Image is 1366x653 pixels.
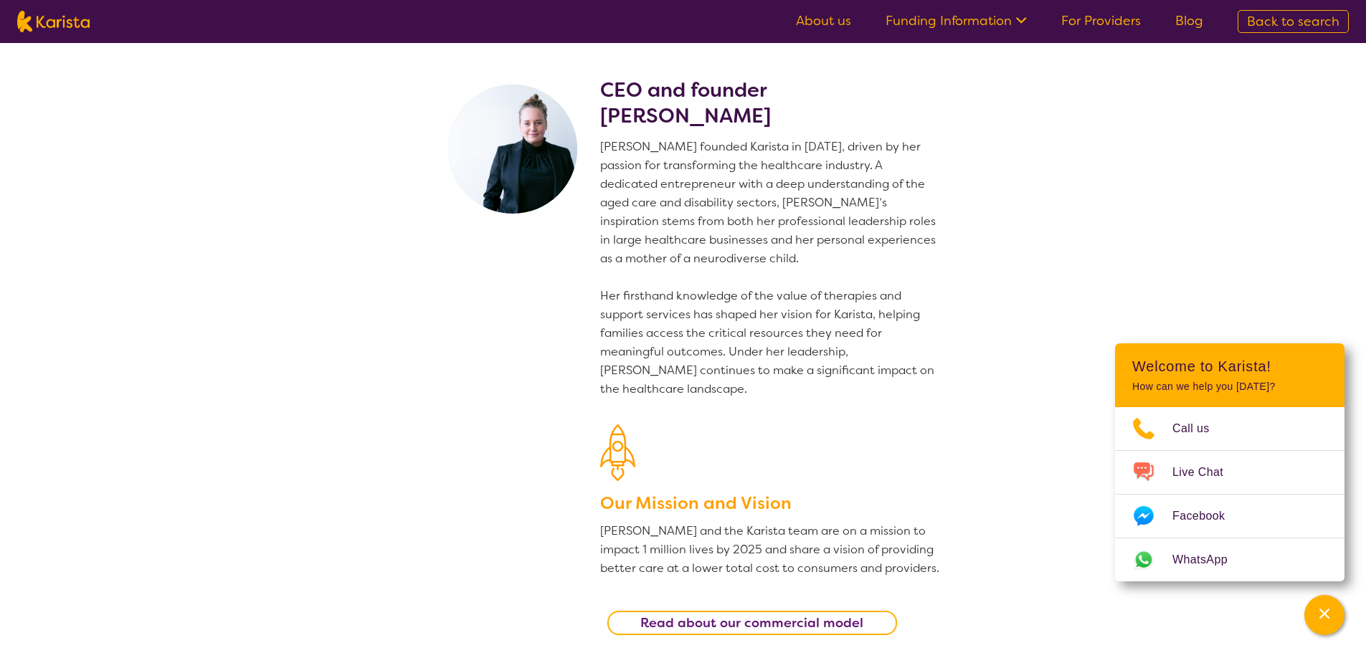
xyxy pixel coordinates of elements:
div: Channel Menu [1115,343,1344,581]
span: WhatsApp [1172,549,1245,571]
span: Call us [1172,418,1227,439]
ul: Choose channel [1115,407,1344,581]
span: Facebook [1172,505,1242,527]
span: Live Chat [1172,462,1241,483]
a: For Providers [1061,12,1141,29]
a: Back to search [1238,10,1349,33]
a: Funding Information [886,12,1027,29]
a: Blog [1175,12,1203,29]
a: Web link opens in a new tab. [1115,538,1344,581]
h2: Welcome to Karista! [1132,358,1327,375]
p: [PERSON_NAME] founded Karista in [DATE], driven by her passion for transforming the healthcare in... [600,138,942,399]
button: Channel Menu [1304,595,1344,635]
h3: Our Mission and Vision [600,490,942,516]
span: Back to search [1247,13,1339,30]
p: [PERSON_NAME] and the Karista team are on a mission to impact 1 million lives by 2025 and share a... [600,522,942,578]
h2: CEO and founder [PERSON_NAME] [600,77,942,129]
img: Karista logo [17,11,90,32]
img: Our Mission [600,424,635,481]
b: Read about our commercial model [640,614,863,631]
p: How can we help you [DATE]? [1132,381,1327,393]
a: About us [796,12,851,29]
